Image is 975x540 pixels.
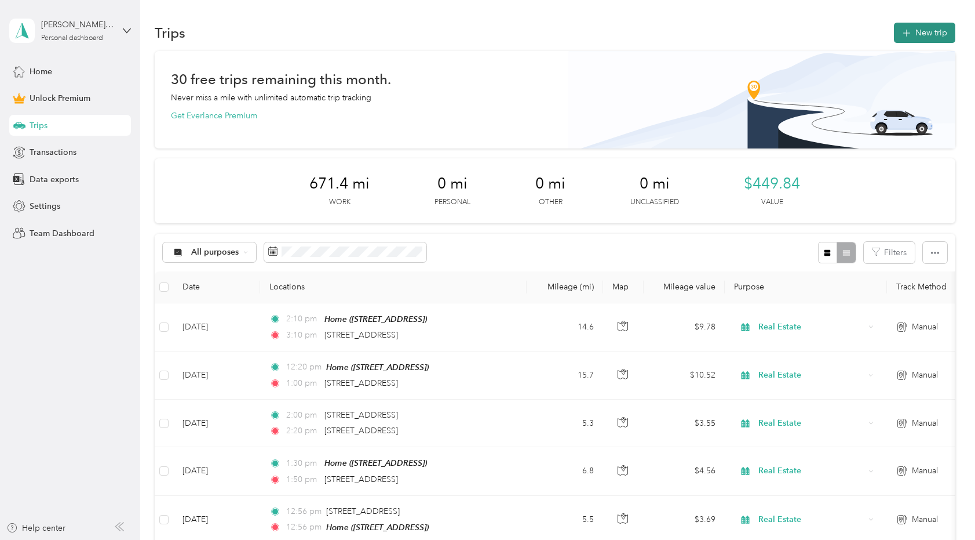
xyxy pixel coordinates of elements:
td: [DATE] [173,400,260,447]
th: Map [603,271,644,303]
td: $4.56 [644,447,725,495]
span: Data exports [30,173,79,186]
p: Never miss a mile with unlimited automatic trip tracking [171,92,371,104]
span: 3:10 pm [286,329,319,342]
span: [STREET_ADDRESS] [324,330,398,340]
span: Real Estate [758,513,864,526]
span: 1:30 pm [286,457,319,470]
span: Home ([STREET_ADDRESS]) [324,314,427,324]
span: 2:00 pm [286,409,319,422]
th: Mileage value [644,271,725,303]
button: Get Everlance Premium [171,110,257,122]
span: [STREET_ADDRESS] [324,410,398,420]
span: Real Estate [758,321,864,334]
td: 5.3 [527,400,603,447]
span: 12:56 pm [286,521,322,534]
th: Purpose [725,271,887,303]
td: [DATE] [173,303,260,351]
div: Personal dashboard [41,35,103,42]
td: 14.6 [527,303,603,351]
span: 0 mi [437,175,468,193]
span: [STREET_ADDRESS] [324,378,398,388]
div: [PERSON_NAME][EMAIL_ADDRESS][PERSON_NAME][DOMAIN_NAME] [41,19,114,31]
span: 1:00 pm [286,377,319,390]
img: Banner [568,51,955,148]
span: Home ([STREET_ADDRESS]) [326,523,429,532]
span: Manual [912,465,938,477]
span: 2:10 pm [286,313,319,325]
span: Manual [912,417,938,430]
span: Home ([STREET_ADDRESS]) [326,363,429,372]
span: Real Estate [758,465,864,477]
span: All purposes [191,248,239,256]
span: 0 mi [535,175,565,193]
span: Real Estate [758,417,864,430]
span: Transactions [30,146,76,158]
span: Home [30,66,52,78]
span: [STREET_ADDRESS] [326,506,400,516]
span: [STREET_ADDRESS] [324,426,398,436]
span: 671.4 mi [309,175,370,193]
span: Unlock Premium [30,92,90,104]
span: [STREET_ADDRESS] [324,474,398,484]
span: Manual [912,369,938,382]
span: Settings [30,200,60,212]
td: $10.52 [644,351,725,400]
span: Home ([STREET_ADDRESS]) [324,458,427,467]
span: Real Estate [758,369,864,382]
p: Personal [434,197,470,208]
span: Team Dashboard [30,227,94,240]
th: Mileage (mi) [527,271,603,303]
span: 0 mi [640,175,670,193]
span: 12:20 pm [286,361,322,374]
p: Work [329,197,350,208]
p: Value [761,197,783,208]
p: Unclassified [630,197,679,208]
iframe: Everlance-gr Chat Button Frame [910,475,975,540]
td: 15.7 [527,351,603,400]
button: Filters [864,242,915,263]
td: $3.55 [644,400,725,447]
td: [DATE] [173,351,260,400]
th: Locations [260,271,527,303]
td: $9.78 [644,303,725,351]
h1: 30 free trips remaining this month. [171,73,391,85]
span: 12:56 pm [286,505,322,518]
span: Manual [912,321,938,334]
p: Other [539,197,563,208]
th: Track Method [887,271,968,303]
td: [DATE] [173,447,260,495]
span: 1:50 pm [286,473,319,486]
button: New trip [894,23,955,43]
span: Trips [30,119,48,132]
th: Date [173,271,260,303]
h1: Trips [155,27,185,39]
span: $449.84 [744,175,800,193]
button: Help center [6,522,65,534]
span: 2:20 pm [286,425,319,437]
td: 6.8 [527,447,603,495]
